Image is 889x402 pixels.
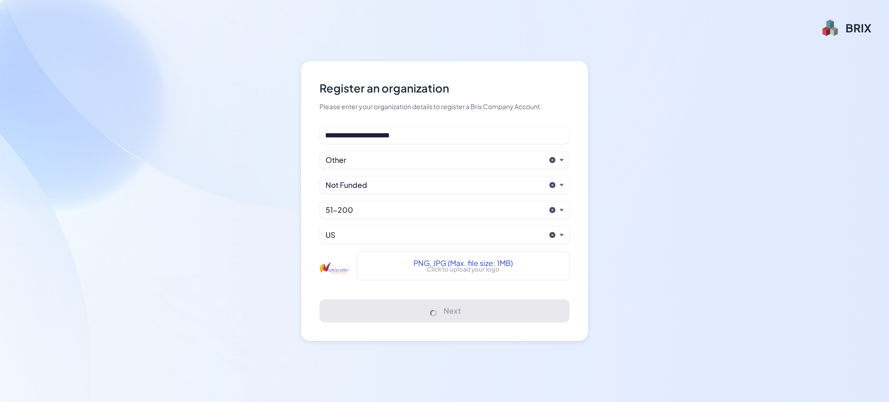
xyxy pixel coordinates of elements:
[319,80,570,96] div: Register an organization
[326,204,545,216] button: 51-200
[413,258,513,269] span: PNG, JPG (Max. file size: 1MB)
[319,102,570,111] div: Please enter your organization details to register a Brix Company Account.
[845,20,871,35] div: BRIX
[326,179,545,191] button: Not Funded
[427,265,500,274] p: Click to upload your logo
[319,251,349,281] img: 7c0f9e42e4db43f0b4d5492c9aed9ebb.png
[326,229,545,241] button: US
[326,155,545,166] button: Other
